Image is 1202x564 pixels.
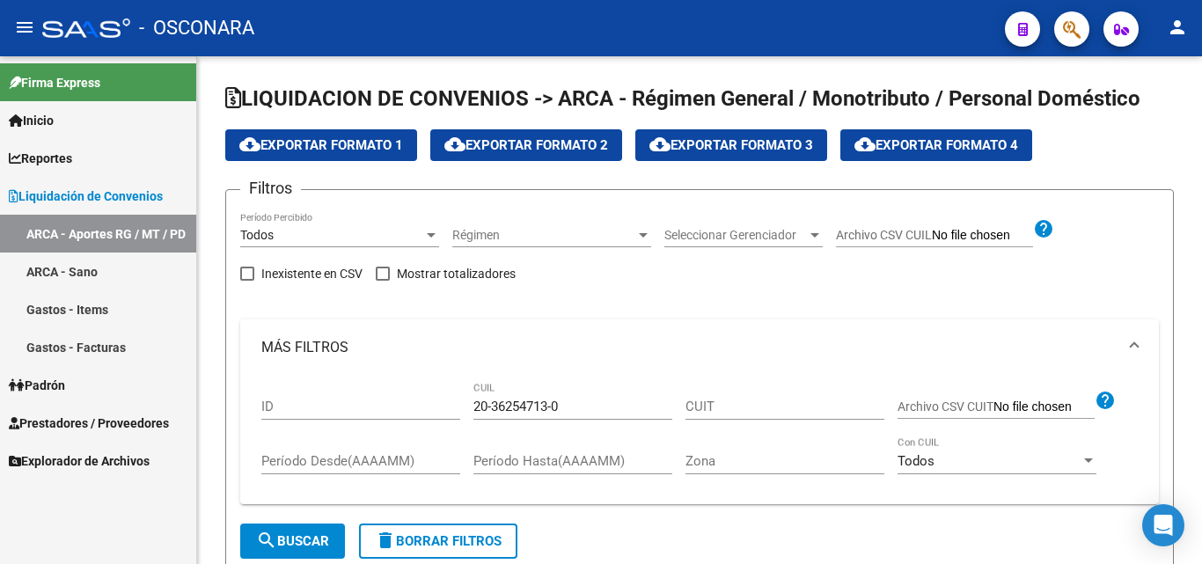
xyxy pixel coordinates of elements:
[375,530,396,551] mat-icon: delete
[635,129,827,161] button: Exportar Formato 3
[854,134,876,155] mat-icon: cloud_download
[9,187,163,206] span: Liquidación de Convenios
[239,137,403,153] span: Exportar Formato 1
[261,338,1117,357] mat-panel-title: MÁS FILTROS
[1142,504,1184,546] div: Open Intercom Messenger
[649,137,813,153] span: Exportar Formato 3
[649,134,671,155] mat-icon: cloud_download
[9,451,150,471] span: Explorador de Archivos
[240,319,1159,376] mat-expansion-panel-header: MÁS FILTROS
[9,73,100,92] span: Firma Express
[359,524,517,559] button: Borrar Filtros
[397,263,516,284] span: Mostrar totalizadores
[9,149,72,168] span: Reportes
[225,86,1140,111] span: LIQUIDACION DE CONVENIOS -> ARCA - Régimen General / Monotributo / Personal Doméstico
[836,228,932,242] span: Archivo CSV CUIL
[261,263,363,284] span: Inexistente en CSV
[430,129,622,161] button: Exportar Formato 2
[239,134,260,155] mat-icon: cloud_download
[664,228,807,243] span: Seleccionar Gerenciador
[240,228,274,242] span: Todos
[9,376,65,395] span: Padrón
[932,228,1033,244] input: Archivo CSV CUIL
[1033,218,1054,239] mat-icon: help
[840,129,1032,161] button: Exportar Formato 4
[444,134,465,155] mat-icon: cloud_download
[993,399,1095,415] input: Archivo CSV CUIT
[444,137,608,153] span: Exportar Formato 2
[898,399,993,414] span: Archivo CSV CUIT
[240,524,345,559] button: Buscar
[9,111,54,130] span: Inicio
[898,453,934,469] span: Todos
[240,176,301,201] h3: Filtros
[1095,390,1116,411] mat-icon: help
[225,129,417,161] button: Exportar Formato 1
[9,414,169,433] span: Prestadores / Proveedores
[14,17,35,38] mat-icon: menu
[854,137,1018,153] span: Exportar Formato 4
[139,9,254,48] span: - OSCONARA
[452,228,635,243] span: Régimen
[1167,17,1188,38] mat-icon: person
[256,533,329,549] span: Buscar
[240,376,1159,505] div: MÁS FILTROS
[256,530,277,551] mat-icon: search
[375,533,502,549] span: Borrar Filtros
